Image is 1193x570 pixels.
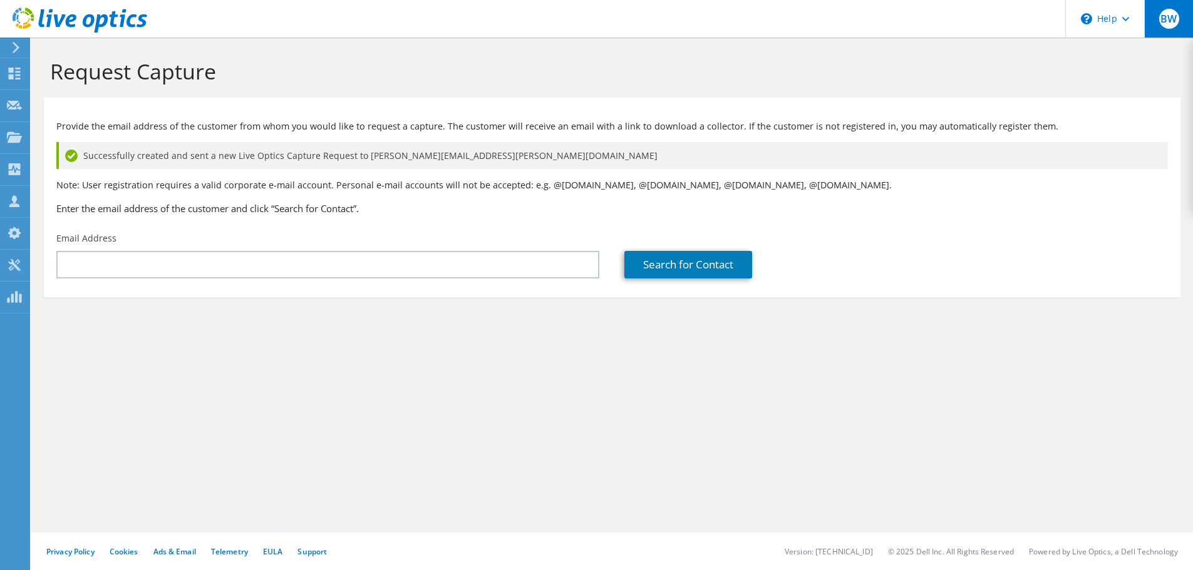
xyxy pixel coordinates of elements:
[1029,546,1178,557] li: Powered by Live Optics, a Dell Technology
[888,546,1014,557] li: © 2025 Dell Inc. All Rights Reserved
[153,546,196,557] a: Ads & Email
[624,251,752,278] a: Search for Contact
[211,546,248,557] a: Telemetry
[110,546,138,557] a: Cookies
[83,149,658,163] span: Successfully created and sent a new Live Optics Capture Request to [PERSON_NAME][EMAIL_ADDRESS][P...
[1159,9,1179,29] span: BW
[50,58,1168,84] h1: Request Capture
[56,178,1168,192] p: Note: User registration requires a valid corporate e-mail account. Personal e-mail accounts will ...
[56,201,1168,215] h3: Enter the email address of the customer and click “Search for Contact”.
[46,546,95,557] a: Privacy Policy
[1081,13,1092,24] svg: \n
[56,120,1168,133] p: Provide the email address of the customer from whom you would like to request a capture. The cust...
[785,546,873,557] li: Version: [TECHNICAL_ID]
[263,546,282,557] a: EULA
[56,232,116,245] label: Email Address
[297,546,327,557] a: Support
